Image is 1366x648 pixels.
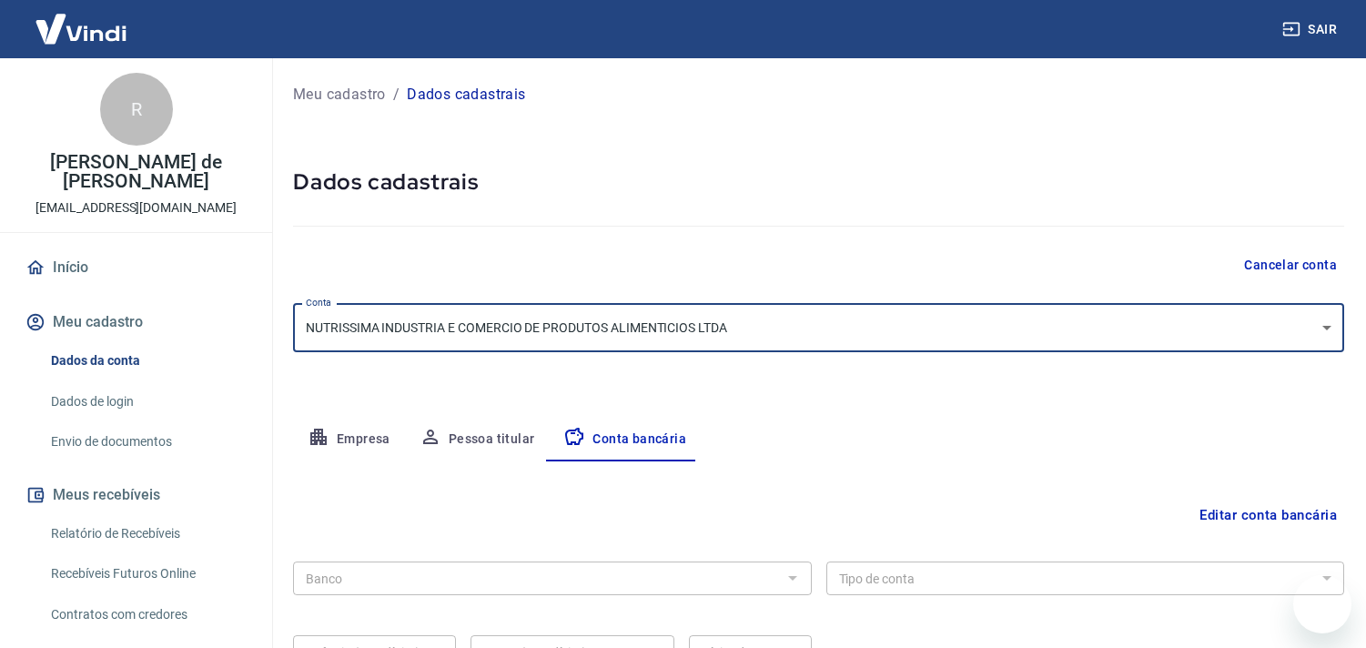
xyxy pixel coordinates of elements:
p: / [393,84,400,106]
button: Conta bancária [549,418,701,461]
button: Editar conta bancária [1192,498,1344,532]
p: Dados cadastrais [407,84,525,106]
button: Cancelar conta [1237,248,1344,282]
a: Envio de documentos [44,423,250,461]
img: Vindi [22,1,140,56]
button: Meu cadastro [22,302,250,342]
button: Sair [1279,13,1344,46]
div: R [100,73,173,146]
a: Dados de login [44,383,250,420]
a: Início [22,248,250,288]
button: Empresa [293,418,405,461]
div: NUTRISSIMA INDUSTRIA E COMERCIO DE PRODUTOS ALIMENTICIOS LTDA [293,304,1344,352]
a: Dados da conta [44,342,250,380]
a: Recebíveis Futuros Online [44,555,250,592]
button: Meus recebíveis [22,475,250,515]
a: Relatório de Recebíveis [44,515,250,552]
a: Contratos com credores [44,596,250,633]
h5: Dados cadastrais [293,167,1344,197]
p: [PERSON_NAME] de [PERSON_NAME] [15,153,258,191]
p: [EMAIL_ADDRESS][DOMAIN_NAME] [35,198,237,218]
iframe: Botão para abrir a janela de mensagens [1293,575,1351,633]
button: Pessoa titular [405,418,550,461]
a: Meu cadastro [293,84,386,106]
label: Conta [306,296,331,309]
